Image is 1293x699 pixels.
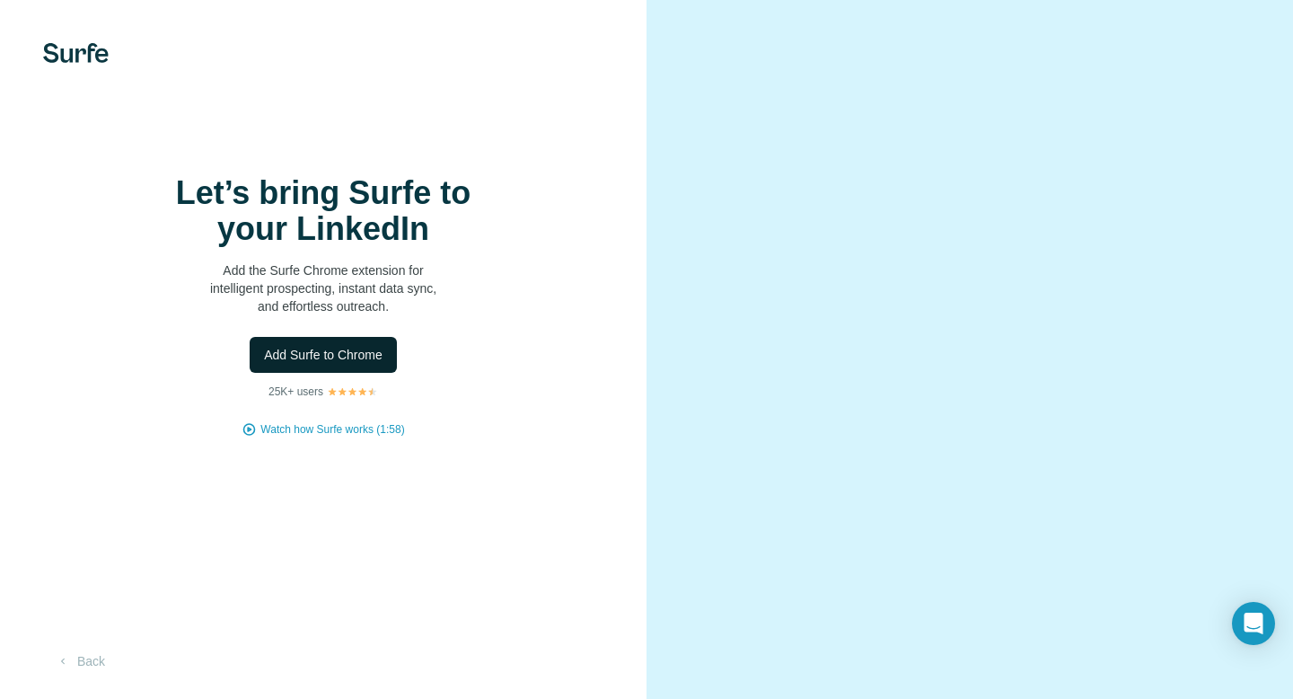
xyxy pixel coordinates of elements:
[260,421,404,438] button: Watch how Surfe works (1:58)
[43,43,109,63] img: Surfe's logo
[1232,602,1275,645] div: Open Intercom Messenger
[43,645,118,677] button: Back
[264,346,383,364] span: Add Surfe to Chrome
[268,384,323,400] p: 25K+ users
[327,386,378,397] img: Rating Stars
[144,261,503,315] p: Add the Surfe Chrome extension for intelligent prospecting, instant data sync, and effortless out...
[144,175,503,247] h1: Let’s bring Surfe to your LinkedIn
[250,337,397,373] button: Add Surfe to Chrome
